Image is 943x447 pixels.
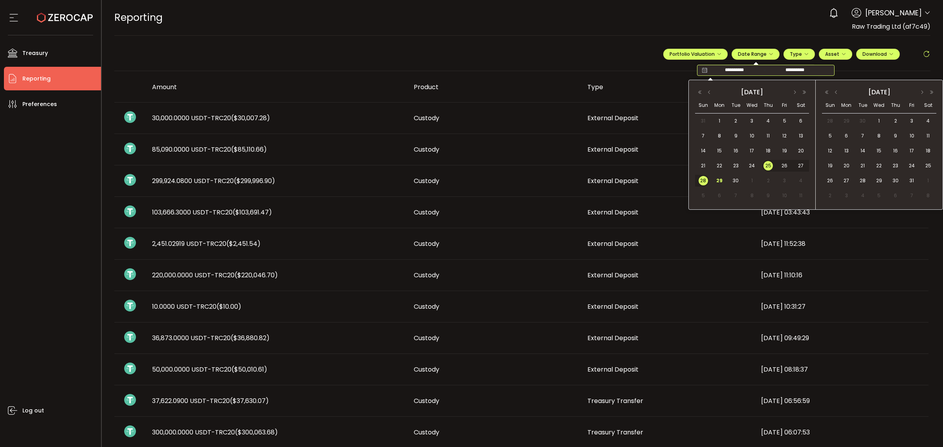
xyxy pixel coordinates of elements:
[796,116,805,126] span: 6
[715,161,724,170] span: 22
[414,396,439,405] span: Custody
[728,97,744,114] th: Tue
[763,191,773,200] span: 9
[760,66,770,74] span: -
[715,86,789,98] div: [DATE]
[124,363,136,374] img: usdt_portfolio.svg
[796,131,805,141] span: 13
[587,145,638,154] span: External Deposit
[891,116,900,126] span: 2
[904,409,943,447] iframe: Chat Widget
[891,176,900,185] span: 30
[587,114,638,123] span: External Deposit
[124,143,136,154] img: usdt_portfolio.svg
[796,146,805,156] span: 20
[731,161,741,170] span: 23
[923,176,933,185] span: 1
[231,365,267,374] span: ($50,010.61)
[152,333,270,343] span: 36,873.0000 USDT-TRC20
[852,22,930,31] span: Raw Trading Ltd (af7c49)
[22,48,48,59] span: Treasury
[907,131,917,141] span: 10
[763,161,773,170] span: 25
[855,97,871,114] th: Tue
[755,208,928,217] div: [DATE] 03:43:43
[790,51,809,57] span: Type
[793,97,809,114] th: Sat
[842,191,851,200] span: 3
[858,116,868,126] span: 30
[755,302,928,311] div: [DATE] 10:31:27
[699,116,708,126] span: 31
[587,271,638,280] span: External Deposit
[755,333,928,343] div: [DATE] 09:49:29
[826,146,835,156] span: 12
[226,239,261,248] span: ($2,451.54)
[732,49,780,60] button: Date Range
[414,145,439,154] span: Custody
[715,116,724,126] span: 1
[842,86,917,98] div: [DATE]
[414,114,439,123] span: Custody
[858,161,868,170] span: 21
[819,49,852,60] button: Asset
[826,176,835,185] span: 26
[780,146,789,156] span: 19
[763,131,773,141] span: 11
[124,205,136,217] img: usdt_portfolio.svg
[124,425,136,437] img: usdt_portfolio.svg
[907,191,917,200] span: 7
[780,161,789,170] span: 26
[587,396,643,405] span: Treasury Transfer
[124,300,136,311] img: usdt_portfolio.svg
[731,116,741,126] span: 2
[715,191,724,200] span: 6
[152,271,278,280] span: 220,000.0000 USDT-TRC20
[874,146,884,156] span: 15
[699,161,708,170] span: 21
[414,176,439,185] span: Custody
[414,271,439,280] span: Custody
[587,333,638,343] span: External Deposit
[858,176,868,185] span: 28
[231,333,270,343] span: ($36,880.82)
[234,176,275,185] span: ($299,996.90)
[763,176,773,185] span: 2
[862,51,893,57] span: Download
[891,161,900,170] span: 23
[152,114,270,123] span: 30,000.0000 USDT-TRC20
[124,268,136,280] img: usdt_portfolio.svg
[699,176,708,185] span: 28
[858,146,868,156] span: 14
[858,191,868,200] span: 4
[826,161,835,170] span: 19
[907,176,917,185] span: 31
[826,116,835,126] span: 28
[731,176,741,185] span: 30
[414,365,439,374] span: Custody
[699,146,708,156] span: 14
[22,405,44,416] span: Log out
[715,146,724,156] span: 15
[22,99,57,110] span: Preferences
[923,161,933,170] span: 25
[747,131,757,141] span: 10
[731,131,741,141] span: 9
[865,7,922,18] span: [PERSON_NAME]
[858,131,868,141] span: 7
[152,176,275,185] span: 299,924.0800 USDT-TRC20
[923,146,933,156] span: 18
[826,191,835,200] span: 2
[871,97,888,114] th: Wed
[747,191,757,200] span: 8
[747,176,757,185] span: 1
[891,131,900,141] span: 9
[715,176,724,185] span: 29
[715,131,724,141] span: 8
[826,131,835,141] span: 5
[780,131,789,141] span: 12
[755,365,928,374] div: [DATE] 08:18:37
[22,73,51,84] span: Reporting
[923,116,933,126] span: 4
